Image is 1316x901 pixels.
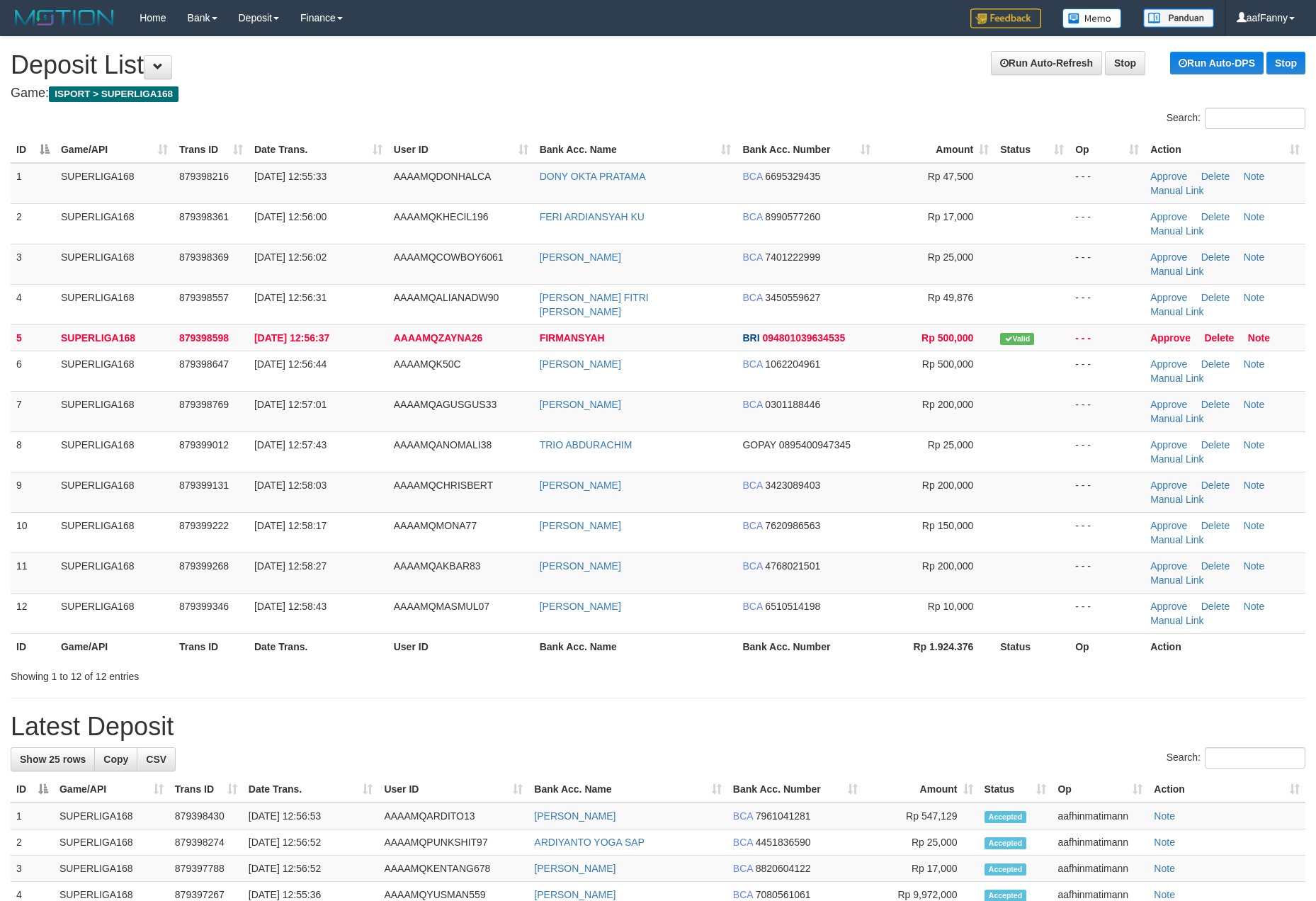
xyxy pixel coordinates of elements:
h4: Game: [11,86,1305,101]
th: Action: activate to sort column ascending [1148,776,1305,803]
span: 879398769 [179,399,229,410]
span: 879398557 [179,292,229,303]
td: 1 [11,163,55,204]
th: ID: activate to sort column descending [11,776,54,803]
span: Rp 200,000 [922,399,973,410]
a: Manual Link [1150,185,1204,196]
span: AAAAMQCHRISBERT [394,480,494,491]
a: Manual Link [1150,574,1204,586]
span: [DATE] 12:58:03 [254,480,327,491]
a: Approve [1150,251,1187,263]
a: Note [1244,560,1265,572]
td: SUPERLIGA168 [54,856,169,882]
td: AAAAMQPUNKSHIT97 [378,829,528,856]
th: Bank Acc. Number [737,633,876,659]
img: Button%20Memo.svg [1062,8,1122,28]
th: Date Trans.: activate to sort column ascending [243,776,379,803]
td: 3 [11,856,54,882]
a: Note [1244,601,1265,612]
span: Rp 25,000 [928,439,974,450]
span: 879399222 [179,520,229,531]
a: Approve [1150,358,1187,370]
td: - - - [1070,244,1145,284]
td: 1 [11,803,54,829]
a: Run Auto-DPS [1170,52,1264,74]
td: 879398430 [169,803,243,829]
div: Showing 1 to 12 of 12 entries [11,664,538,684]
input: Search: [1205,108,1305,129]
td: - - - [1070,351,1145,391]
th: Trans ID: activate to sort column ascending [174,137,249,163]
th: Status: activate to sort column ascending [994,137,1070,163]
span: Copy 3450559627 to clipboard [765,292,820,303]
td: AAAAMQARDITO13 [378,803,528,829]
span: Copy 4451836590 to clipboard [756,837,811,848]
span: 879399012 [179,439,229,450]
td: Rp 547,129 [863,803,979,829]
a: Approve [1150,480,1187,491]
th: Op [1070,633,1145,659]
td: 5 [11,324,55,351]
td: 2 [11,829,54,856]
a: CSV [137,747,176,771]
td: 4 [11,284,55,324]
th: ID [11,633,55,659]
td: 879397788 [169,856,243,882]
a: Note [1244,211,1265,222]
span: Copy 6695329435 to clipboard [765,171,820,182]
th: Amount: activate to sort column ascending [876,137,994,163]
td: 8 [11,431,55,472]
td: SUPERLIGA168 [55,284,174,324]
th: Action: activate to sort column ascending [1145,137,1305,163]
h1: Latest Deposit [11,713,1305,741]
th: Action [1145,633,1305,659]
a: Approve [1150,211,1187,222]
a: Stop [1266,52,1305,74]
span: Copy 0895400947345 to clipboard [779,439,851,450]
span: AAAAMQAKBAR83 [394,560,481,572]
a: Note [1244,439,1265,450]
span: Copy 0301188446 to clipboard [765,399,820,410]
span: Rp 25,000 [928,251,974,263]
td: Rp 17,000 [863,856,979,882]
span: AAAAMQMONA77 [394,520,477,531]
span: 879399268 [179,560,229,572]
a: Note [1154,863,1175,874]
a: Note [1244,292,1265,303]
th: Trans ID [174,633,249,659]
img: panduan.png [1143,8,1214,28]
a: Approve [1150,439,1187,450]
span: Rp 200,000 [922,560,973,572]
span: BRI [742,332,759,344]
a: Note [1154,889,1175,900]
a: [PERSON_NAME] [534,863,616,874]
th: Status [994,633,1070,659]
td: 879398274 [169,829,243,856]
td: 6 [11,351,55,391]
span: AAAAMQZAYNA26 [394,332,483,344]
span: Copy 8820604122 to clipboard [756,863,811,874]
th: Game/API: activate to sort column ascending [55,137,174,163]
span: Rp 500,000 [922,358,973,370]
a: Show 25 rows [11,747,95,771]
a: FERI ARDIANSYAH KU [540,211,645,222]
td: aafhinmatimann [1052,856,1148,882]
a: Note [1244,520,1265,531]
th: Date Trans. [249,633,388,659]
td: SUPERLIGA168 [55,512,174,552]
a: Delete [1201,480,1230,491]
th: Rp 1.924.376 [876,633,994,659]
td: SUPERLIGA168 [55,391,174,431]
a: Note [1154,810,1175,822]
td: 9 [11,472,55,512]
span: Copy 7080561061 to clipboard [756,889,811,900]
a: Note [1244,399,1265,410]
span: [DATE] 12:57:43 [254,439,327,450]
span: Copy 1062204961 to clipboard [765,358,820,370]
span: Copy 7961041281 to clipboard [756,810,811,822]
span: AAAAMQALIANADW90 [394,292,499,303]
a: Manual Link [1150,615,1204,626]
td: 10 [11,512,55,552]
td: SUPERLIGA168 [55,244,174,284]
a: Delete [1201,560,1230,572]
